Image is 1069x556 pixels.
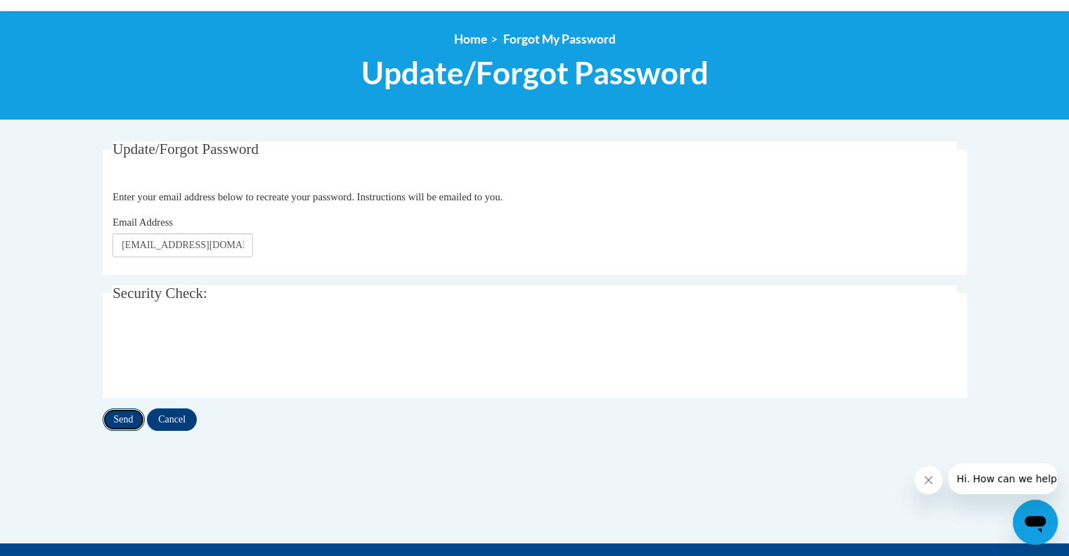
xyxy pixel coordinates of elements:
input: Cancel [147,408,197,431]
input: Send [103,408,145,431]
span: Email Address [112,216,173,228]
iframe: Button to launch messaging window [1013,500,1058,545]
a: Home [454,32,487,46]
iframe: reCAPTCHA [112,325,326,380]
input: Email [112,233,253,257]
span: Hi. How can we help? [8,10,114,21]
iframe: Close message [914,466,942,494]
span: Security Check: [112,285,207,302]
span: Enter your email address below to recreate your password. Instructions will be emailed to you. [112,191,503,202]
iframe: Message from company [948,463,1058,494]
span: Forgot My Password [503,32,616,46]
span: Update/Forgot Password [112,141,259,157]
span: Update/Forgot Password [361,54,708,91]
